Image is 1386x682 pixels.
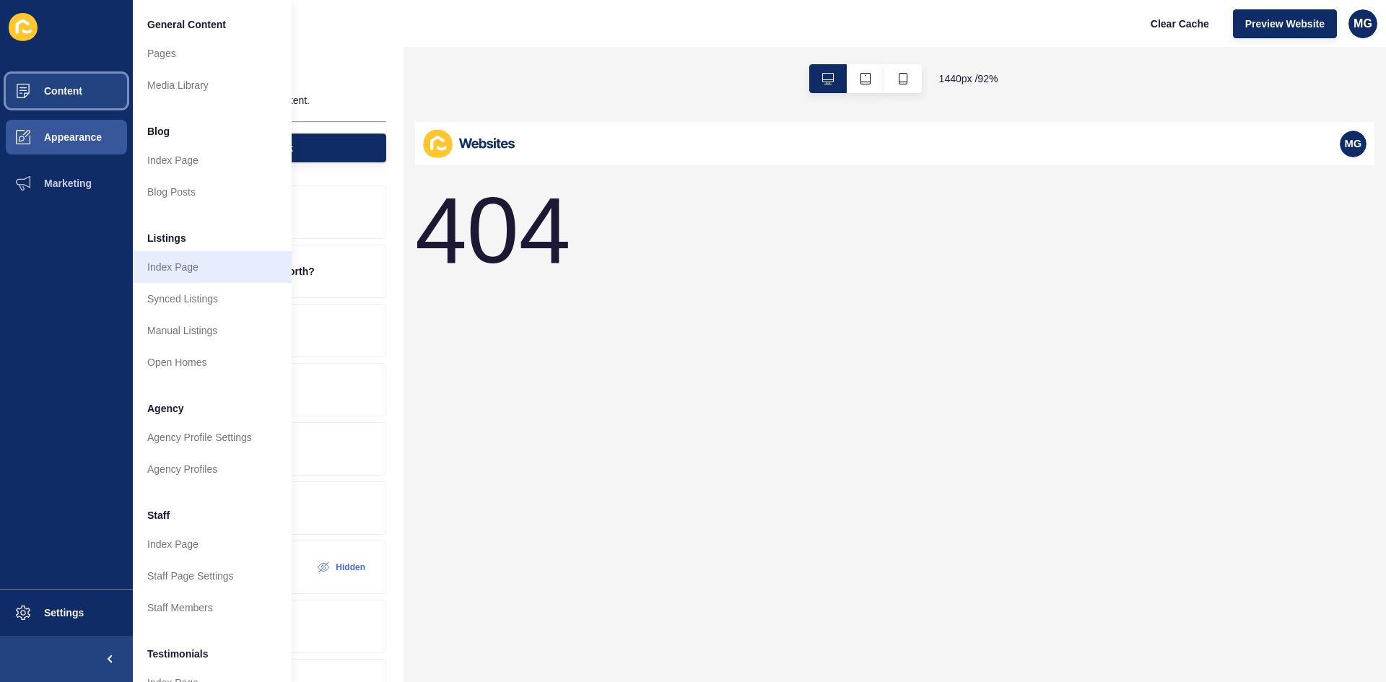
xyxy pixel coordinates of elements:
[336,561,365,573] label: Hidden
[147,231,186,245] span: Listings
[133,251,292,283] a: Index Page
[1245,17,1325,31] span: Preview Website
[147,647,209,661] span: Testimonials
[133,283,292,315] a: Synced Listings
[1233,9,1337,38] button: Preview Website
[147,401,184,416] span: Agency
[133,38,292,69] a: Pages
[133,592,292,624] a: Staff Members
[147,508,170,523] span: Staff
[133,144,292,176] a: Index Page
[133,346,292,378] a: Open Homes
[1151,17,1209,31] span: Clear Cache
[133,69,292,101] a: Media Library
[133,453,292,485] a: Agency Profiles
[133,421,292,453] a: Agency Profile Settings
[133,528,292,560] a: Index Page
[147,17,226,32] span: General Content
[1007,17,1026,31] span: MG
[939,71,998,86] span: 1440 px / 92 %
[133,315,292,346] a: Manual Listings
[147,124,170,139] span: Blog
[133,560,292,592] a: Staff Page Settings
[1354,17,1372,31] span: MG
[133,176,292,208] a: Blog Posts
[1138,9,1221,38] button: Clear Cache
